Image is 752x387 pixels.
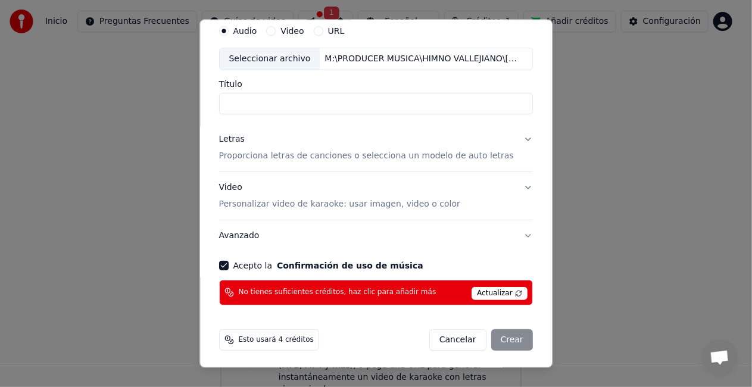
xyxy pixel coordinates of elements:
[219,133,245,145] div: Letras
[219,181,460,210] div: Video
[277,261,423,269] button: Acepto la
[219,123,533,171] button: LetrasProporciona letras de canciones o selecciona un modelo de auto letras
[328,27,345,35] label: URL
[429,329,486,350] button: Cancelar
[239,288,436,297] span: No tienes suficientes créditos, haz clic para añadir más
[239,335,314,344] span: Esto usará 4 créditos
[220,48,320,70] div: Seleccionar archivo
[233,261,423,269] label: Acepto la
[219,171,533,219] button: VideoPersonalizar video de karaoke: usar imagen, video o color
[233,27,257,35] label: Audio
[219,79,533,88] label: Título
[219,149,514,161] p: Proporciona letras de canciones o selecciona un modelo de auto letras
[219,220,533,251] button: Avanzado
[320,53,523,65] div: M:\PRODUCER MUSICA\HIMNO VALLEJIANO\[PERSON_NAME] duo.mp3
[472,286,528,299] span: Actualizar
[281,27,304,35] label: Video
[219,198,460,210] p: Personalizar video de karaoke: usar imagen, video o color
